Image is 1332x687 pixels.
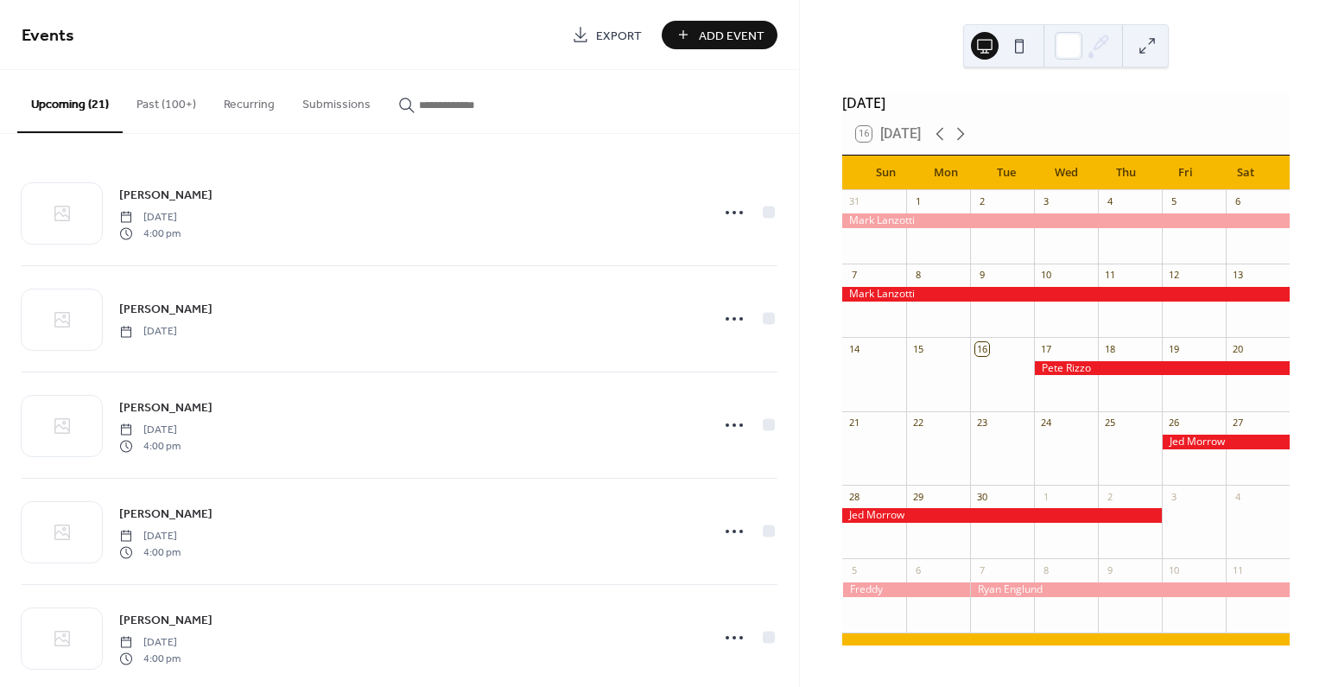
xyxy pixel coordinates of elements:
[1167,563,1180,576] div: 10
[847,563,860,576] div: 5
[847,417,860,429] div: 21
[1231,195,1244,208] div: 6
[847,195,860,208] div: 31
[119,399,212,417] span: [PERSON_NAME]
[1103,563,1116,576] div: 9
[1039,195,1052,208] div: 3
[842,508,1162,523] div: Jed Morrow
[1167,490,1180,503] div: 3
[119,544,181,560] span: 4:00 pm
[1039,269,1052,282] div: 10
[119,398,212,417] a: [PERSON_NAME]
[911,490,924,503] div: 29
[119,438,181,454] span: 4:00 pm
[119,423,181,438] span: [DATE]
[842,582,970,597] div: Freddy
[975,269,988,282] div: 9
[1103,417,1116,429] div: 25
[847,342,860,355] div: 14
[119,612,212,630] span: [PERSON_NAME]
[856,156,916,190] div: Sun
[1039,342,1052,355] div: 17
[1103,490,1116,503] div: 2
[1039,417,1052,429] div: 24
[1231,342,1244,355] div: 20
[842,92,1290,113] div: [DATE]
[289,70,384,131] button: Submissions
[842,213,1290,228] div: Mark Lanzotti
[119,301,212,319] span: [PERSON_NAME]
[970,582,1290,597] div: Ryan Englund
[1231,490,1244,503] div: 4
[22,19,74,53] span: Events
[917,156,976,190] div: Mon
[119,210,181,226] span: [DATE]
[210,70,289,131] button: Recurring
[1162,435,1290,449] div: Jed Morrow
[1039,490,1052,503] div: 1
[842,287,1290,302] div: Mark Lanzotti
[911,563,924,576] div: 6
[1167,269,1180,282] div: 12
[559,21,655,49] a: Export
[119,506,212,524] span: [PERSON_NAME]
[847,269,860,282] div: 7
[662,21,777,49] button: Add Event
[847,490,860,503] div: 28
[1231,269,1244,282] div: 13
[1231,417,1244,429] div: 27
[1036,156,1095,190] div: Wed
[119,299,212,319] a: [PERSON_NAME]
[911,342,924,355] div: 15
[1034,361,1290,376] div: Pete Rizzo
[596,27,642,45] span: Export
[17,70,123,133] button: Upcoming (21)
[699,27,764,45] span: Add Event
[1156,156,1215,190] div: Fri
[119,185,212,205] a: [PERSON_NAME]
[1231,563,1244,576] div: 11
[1167,342,1180,355] div: 19
[975,563,988,576] div: 7
[1103,342,1116,355] div: 18
[119,187,212,205] span: [PERSON_NAME]
[911,195,924,208] div: 1
[975,195,988,208] div: 2
[1039,563,1052,576] div: 8
[976,156,1036,190] div: Tue
[1216,156,1276,190] div: Sat
[119,324,177,340] span: [DATE]
[975,417,988,429] div: 23
[911,269,924,282] div: 8
[975,342,988,355] div: 16
[123,70,210,131] button: Past (100+)
[1103,195,1116,208] div: 4
[119,504,212,524] a: [PERSON_NAME]
[975,490,988,503] div: 30
[1096,156,1156,190] div: Thu
[1167,195,1180,208] div: 5
[1167,417,1180,429] div: 26
[1103,269,1116,282] div: 11
[119,529,181,544] span: [DATE]
[119,651,181,666] span: 4:00 pm
[119,635,181,651] span: [DATE]
[119,226,181,241] span: 4:00 pm
[911,417,924,429] div: 22
[119,610,212,630] a: [PERSON_NAME]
